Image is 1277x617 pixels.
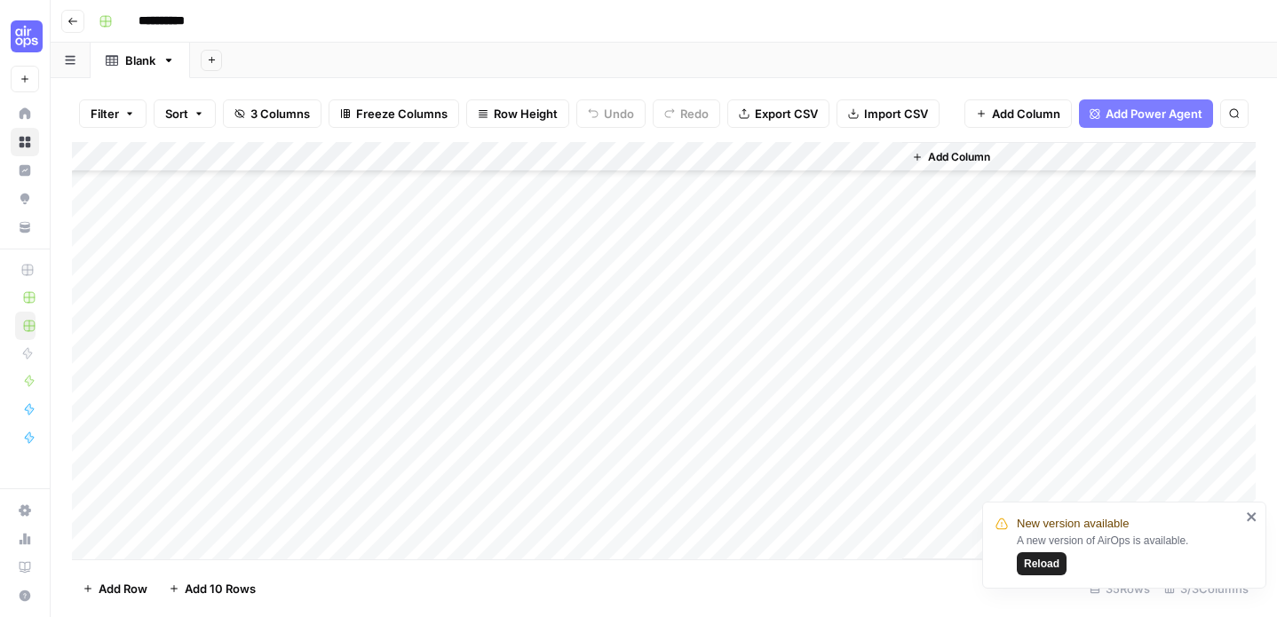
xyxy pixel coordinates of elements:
span: Add Column [928,149,990,165]
span: Add Row [99,580,147,597]
a: Blank [91,43,190,78]
button: Filter [79,99,147,128]
a: Your Data [11,213,39,241]
span: Undo [604,105,634,123]
span: Add Column [992,105,1060,123]
button: Sort [154,99,216,128]
button: Redo [653,99,720,128]
span: Row Height [494,105,558,123]
button: Import CSV [837,99,940,128]
a: Home [11,99,39,128]
button: Workspace: September Cohort [11,14,39,59]
button: Add Column [964,99,1072,128]
img: September Cohort Logo [11,20,43,52]
button: Help + Support [11,581,39,610]
button: Add Column [905,146,997,169]
div: A new version of AirOps is available. [1017,533,1241,575]
div: Blank [125,51,155,69]
button: Row Height [466,99,569,128]
div: 35 Rows [1083,574,1157,603]
span: Add 10 Rows [185,580,256,597]
span: Sort [165,105,188,123]
button: Reload [1017,552,1067,575]
span: 3 Columns [250,105,310,123]
button: Export CSV [727,99,829,128]
span: Add Power Agent [1106,105,1202,123]
button: Undo [576,99,646,128]
span: Freeze Columns [356,105,448,123]
a: Learning Hub [11,553,39,581]
button: close [1246,510,1258,524]
button: 3 Columns [223,99,321,128]
span: Redo [680,105,709,123]
span: Reload [1024,556,1059,572]
a: Browse [11,128,39,156]
a: Opportunities [11,185,39,213]
button: Freeze Columns [329,99,459,128]
span: New version available [1017,515,1129,533]
button: Add Power Agent [1079,99,1213,128]
span: Import CSV [864,105,928,123]
a: Settings [11,496,39,525]
span: Export CSV [755,105,818,123]
button: Add Row [72,574,158,603]
span: Filter [91,105,119,123]
div: 3/3 Columns [1157,574,1256,603]
button: Add 10 Rows [158,574,266,603]
a: Usage [11,525,39,553]
a: Insights [11,156,39,185]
